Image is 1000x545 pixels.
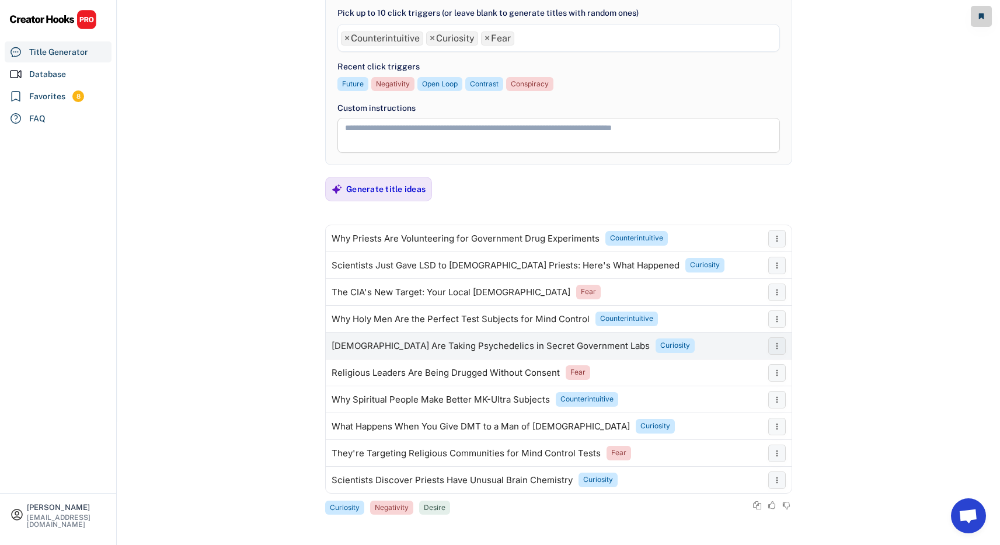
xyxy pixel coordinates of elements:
span: × [344,34,350,43]
div: 8 [72,92,84,102]
div: Curiosity [330,503,360,513]
div: Future [342,79,364,89]
div: What Happens When You Give DMT to a Man of [DEMOGRAPHIC_DATA] [332,422,630,431]
div: Recent click triggers [337,61,420,73]
div: Conspiracy [511,79,549,89]
div: Favorites [29,90,65,103]
div: Religious Leaders Are Being Drugged Without Consent [332,368,560,378]
li: Curiosity [426,32,478,46]
div: Desire [424,503,445,513]
div: Curiosity [660,341,690,351]
div: Curiosity [690,260,720,270]
div: Why Priests Are Volunteering for Government Drug Experiments [332,234,600,243]
li: Fear [481,32,514,46]
div: Counterintuitive [560,394,614,404]
div: Title Generator [29,46,88,58]
div: Contrast [470,79,499,89]
div: Negativity [375,503,409,513]
div: Generate title ideas [346,184,426,194]
div: They're Targeting Religious Communities for Mind Control Tests [332,449,601,458]
div: Open Loop [422,79,458,89]
div: Curiosity [583,475,613,485]
div: Custom instructions [337,102,780,114]
span: × [430,34,435,43]
div: Scientists Just Gave LSD to [DEMOGRAPHIC_DATA] Priests: Here's What Happened [332,261,680,270]
div: Counterintuitive [610,233,663,243]
div: Fear [611,448,626,458]
div: [EMAIL_ADDRESS][DOMAIN_NAME] [27,514,106,528]
div: FAQ [29,113,46,125]
div: Counterintuitive [600,314,653,324]
div: Database [29,68,66,81]
span: × [485,34,490,43]
img: CHPRO%20Logo.svg [9,9,97,30]
div: Why Spiritual People Make Better MK-Ultra Subjects [332,395,550,404]
li: Counterintuitive [341,32,423,46]
div: Pick up to 10 click triggers (or leave blank to generate titles with random ones) [337,7,639,19]
div: Negativity [376,79,410,89]
div: [PERSON_NAME] [27,504,106,511]
div: Fear [570,368,586,378]
div: Why Holy Men Are the Perfect Test Subjects for Mind Control [332,315,590,324]
div: [DEMOGRAPHIC_DATA] Are Taking Psychedelics in Secret Government Labs [332,341,650,351]
div: Curiosity [640,421,670,431]
div: The CIA's New Target: Your Local [DEMOGRAPHIC_DATA] [332,288,570,297]
div: Scientists Discover Priests Have Unusual Brain Chemistry [332,476,573,485]
a: Open chat [951,498,986,533]
div: Fear [581,287,596,297]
